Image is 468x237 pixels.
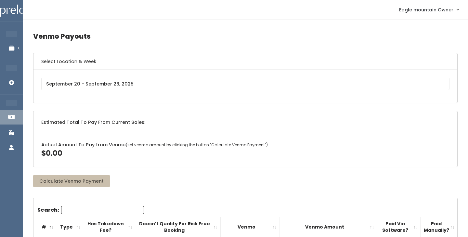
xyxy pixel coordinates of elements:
span: $0.00 [41,148,62,158]
a: Eagle mountain Owner [393,3,465,17]
input: Search: [61,206,144,214]
span: Eagle mountain Owner [399,6,453,13]
span: (set venmo amount by clicking the button "Calculate Venmo Payment") [126,142,268,148]
div: Actual Amount To Pay from Venmo [33,134,457,166]
button: Calculate Venmo Payment [33,175,110,187]
input: September 20 - September 26, 2025 [41,78,449,90]
h6: Select Location & Week [33,53,457,70]
h4: Venmo Payouts [33,27,458,45]
div: Estimated Total To Pay From Current Sales: [33,111,457,134]
label: Search: [37,206,144,214]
